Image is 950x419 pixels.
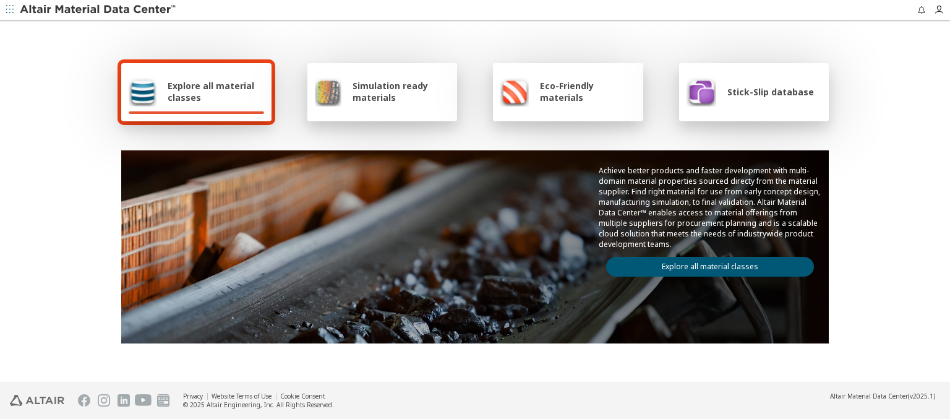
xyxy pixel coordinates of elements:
[353,80,450,103] span: Simulation ready materials
[687,77,716,106] img: Stick-Slip database
[183,392,203,400] a: Privacy
[540,80,635,103] span: Eco-Friendly materials
[315,77,341,106] img: Simulation ready materials
[280,392,325,400] a: Cookie Consent
[830,392,935,400] div: (v2025.1)
[212,392,272,400] a: Website Terms of Use
[168,80,264,103] span: Explore all material classes
[129,77,156,106] img: Explore all material classes
[183,400,334,409] div: © 2025 Altair Engineering, Inc. All Rights Reserved.
[10,395,64,406] img: Altair Engineering
[727,86,814,98] span: Stick-Slip database
[606,257,814,277] a: Explore all material classes
[500,77,529,106] img: Eco-Friendly materials
[830,392,908,400] span: Altair Material Data Center
[599,165,821,249] p: Achieve better products and faster development with multi-domain material properties sourced dire...
[20,4,178,16] img: Altair Material Data Center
